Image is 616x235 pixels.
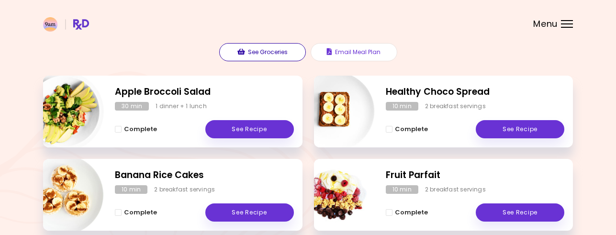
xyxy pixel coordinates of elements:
[205,120,294,138] a: See Recipe - Apple Broccoli Salad
[24,72,104,151] img: Info - Apple Broccoli Salad
[115,85,294,99] h2: Apple Broccoli Salad
[156,102,207,111] div: 1 dinner + 1 lunch
[115,185,147,194] div: 10 min
[476,120,564,138] a: See Recipe - Healthy Choco Spread
[205,203,294,222] a: See Recipe - Banana Rice Cakes
[124,125,157,133] span: Complete
[311,43,397,61] button: Email Meal Plan
[124,209,157,216] span: Complete
[386,185,418,194] div: 10 min
[43,17,89,32] img: RxDiet
[386,85,565,99] h2: Healthy Choco Spread
[386,168,565,182] h2: Fruit Parfait
[115,168,294,182] h2: Banana Rice Cakes
[219,43,306,61] button: See Groceries
[386,102,418,111] div: 10 min
[386,207,428,218] button: Complete - Fruit Parfait
[476,203,564,222] a: See Recipe - Fruit Parfait
[295,155,375,235] img: Info - Fruit Parfait
[295,72,375,151] img: Info - Healthy Choco Spread
[395,209,428,216] span: Complete
[115,207,157,218] button: Complete - Banana Rice Cakes
[533,20,558,28] span: Menu
[395,125,428,133] span: Complete
[425,185,486,194] div: 2 breakfast servings
[115,102,149,111] div: 30 min
[425,102,486,111] div: 2 breakfast servings
[154,185,215,194] div: 2 breakfast servings
[386,123,428,135] button: Complete - Healthy Choco Spread
[115,123,157,135] button: Complete - Apple Broccoli Salad
[24,155,104,235] img: Info - Banana Rice Cakes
